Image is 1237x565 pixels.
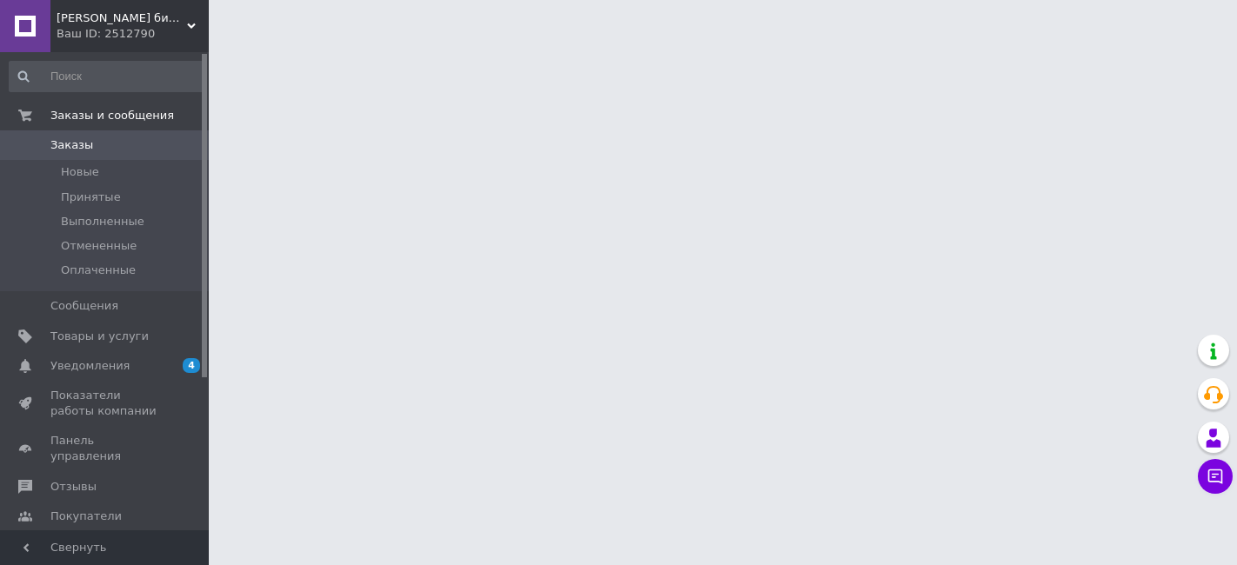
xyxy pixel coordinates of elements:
span: Заказы [50,137,93,153]
span: Покупатели [50,508,122,524]
span: Сообщения [50,298,118,314]
span: Новые [61,164,99,180]
span: Елизавета Ювелирная бижутерия [57,10,187,26]
input: Поиск [9,61,205,92]
span: Уведомления [50,358,130,374]
span: Выполненные [61,214,144,229]
button: Чат с покупателем [1198,459,1233,494]
span: 4 [183,358,200,373]
span: Отмененные [61,238,137,254]
span: Заказы и сообщения [50,108,174,123]
div: Ваш ID: 2512790 [57,26,209,42]
span: Товары и услуги [50,329,149,344]
span: Отзывы [50,479,97,495]
span: Принятые [61,189,121,205]
span: Панель управления [50,433,161,464]
span: Оплаченные [61,263,136,278]
span: Показатели работы компании [50,388,161,419]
